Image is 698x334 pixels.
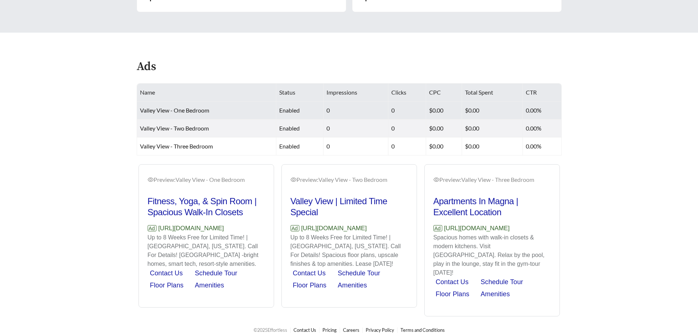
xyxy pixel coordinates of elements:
[426,120,462,137] td: $0.00
[388,102,426,120] td: 0
[523,137,562,155] td: 0.00%
[523,120,562,137] td: 0.00%
[433,225,442,231] span: Ad
[324,137,389,155] td: 0
[481,278,523,286] a: Schedule Tour
[343,327,359,333] a: Careers
[523,102,562,120] td: 0.00%
[195,282,224,289] a: Amenities
[291,225,299,231] span: Ad
[291,224,408,233] p: [URL][DOMAIN_NAME]
[140,143,213,150] span: Valley View - Three Bedroom
[140,125,209,132] span: Valley View - Two Bedroom
[388,120,426,137] td: 0
[276,84,324,102] th: Status
[293,327,316,333] a: Contact Us
[436,290,469,298] a: Floor Plans
[426,102,462,120] td: $0.00
[291,177,296,183] span: eye
[433,177,439,183] span: eye
[429,89,441,96] span: CPC
[140,107,209,114] span: Valley View - One Bedroom
[462,84,523,102] th: Total Spent
[526,89,537,96] span: CTR
[150,269,183,277] a: Contact Us
[481,290,510,298] a: Amenities
[462,120,523,137] td: $0.00
[148,196,265,218] h2: Fitness, Yoga, & Spin Room | Spacious Walk-In Closets
[291,175,408,184] div: Preview: Valley View - Two Bedroom
[322,327,337,333] a: Pricing
[148,224,265,233] p: [URL][DOMAIN_NAME]
[433,224,551,233] p: [URL][DOMAIN_NAME]
[436,278,469,286] a: Contact Us
[462,102,523,120] td: $0.00
[433,175,551,184] div: Preview: Valley View - Three Bedroom
[148,175,265,184] div: Preview: Valley View - One Bedroom
[293,282,326,289] a: Floor Plans
[338,269,380,277] a: Schedule Tour
[388,137,426,155] td: 0
[324,120,389,137] td: 0
[150,282,184,289] a: Floor Plans
[324,84,389,102] th: Impressions
[433,233,551,277] p: Spacious homes with walk-in closets & modern kitchens. Visit [GEOGRAPHIC_DATA]. Relax by the pool...
[338,282,367,289] a: Amenities
[254,327,287,333] span: © 2025 Effortless
[279,125,300,132] span: enabled
[279,107,300,114] span: enabled
[195,269,237,277] a: Schedule Tour
[388,84,426,102] th: Clicks
[426,137,462,155] td: $0.00
[291,233,408,268] p: Up to 8 Weeks Free for Limited Time! | [GEOGRAPHIC_DATA], [US_STATE]. Call For Details! Spacious ...
[366,327,394,333] a: Privacy Policy
[137,60,156,73] h4: Ads
[433,196,551,218] h2: Apartments In Magna | Excellent Location
[400,327,445,333] a: Terms and Conditions
[137,84,276,102] th: Name
[148,177,154,183] span: eye
[293,269,326,277] a: Contact Us
[324,102,389,120] td: 0
[279,143,300,150] span: enabled
[462,137,523,155] td: $0.00
[291,196,408,218] h2: Valley View | Limited Time Special
[148,233,265,268] p: Up to 8 Weeks Free for Limited Time! | [GEOGRAPHIC_DATA], [US_STATE]. Call For Details! [GEOGRAPH...
[148,225,156,231] span: Ad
